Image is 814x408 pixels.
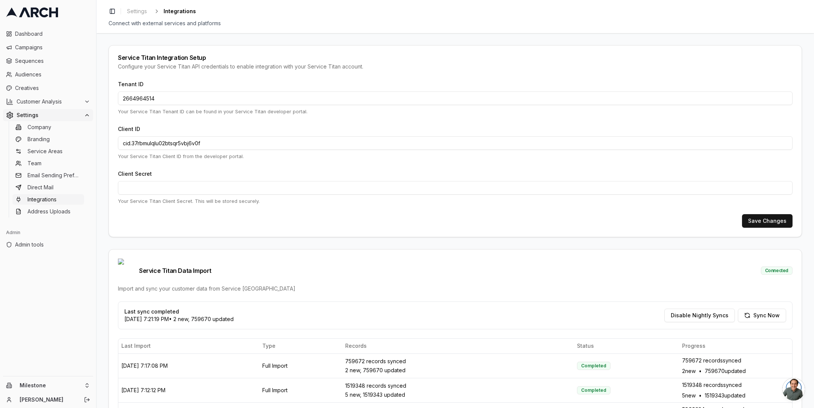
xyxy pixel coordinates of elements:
button: Milestone [3,379,93,391]
span: Dashboard [15,30,90,38]
a: Branding [12,134,84,145]
span: Integrations [28,196,57,203]
span: Team [28,160,41,167]
a: Direct Mail [12,182,84,193]
span: Milestone [20,382,81,389]
a: [PERSON_NAME] [20,396,76,403]
div: 2 new, 759670 updated [345,367,571,374]
a: Admin tools [3,239,93,251]
span: • [699,367,702,375]
span: Customer Analysis [17,98,81,105]
img: Service Titan logo [118,259,136,283]
span: 759672 records synced [682,357,741,364]
span: 1519343 updated [705,392,745,399]
a: Service Areas [12,146,84,157]
div: Connect with external services and platforms [109,20,802,27]
span: Sequences [15,57,90,65]
button: Disable Nightly Syncs [664,309,735,322]
label: Client Secret [118,171,152,177]
td: Full Import [259,354,342,378]
div: Connected [761,266,793,275]
p: Last sync completed [124,308,234,315]
span: Settings [127,8,147,15]
a: Settings [124,6,150,17]
div: 1519348 records synced [345,382,571,390]
div: 759672 records synced [345,358,571,365]
span: Service Areas [28,148,63,155]
span: Address Uploads [28,208,70,215]
th: Progress [679,339,792,354]
div: 5 new, 1519343 updated [345,391,571,399]
th: Last Import [118,339,259,354]
button: Save Changes [742,214,793,228]
span: Creatives [15,84,90,92]
div: Import and sync your customer data from Service [GEOGRAPHIC_DATA] [118,285,793,292]
a: Audiences [3,69,93,81]
th: Records [342,339,574,354]
input: Enter your Client ID [118,136,793,150]
span: Admin tools [15,241,90,248]
button: Sync Now [738,309,786,322]
input: Enter your Tenant ID [118,91,793,105]
span: 759670 updated [705,367,746,375]
div: Completed [577,386,610,394]
span: Service Titan Data Import [118,259,211,283]
nav: breadcrumb [124,6,196,17]
a: Campaigns [3,41,93,53]
p: Your Service Titan Tenant ID can be found in your Service Titan developer portal. [118,108,793,115]
span: Campaigns [15,44,90,51]
a: Address Uploads [12,206,84,217]
span: 5 new [682,392,696,399]
a: Email Sending Preferences [12,170,84,181]
p: [DATE] 7:21:19 PM • 2 new, 759670 updated [124,315,234,323]
button: Customer Analysis [3,96,93,108]
span: Company [28,123,51,131]
button: Settings [3,109,93,121]
td: [DATE] 7:17:08 PM [118,354,259,378]
label: Client ID [118,126,140,132]
span: Email Sending Preferences [28,172,81,179]
p: Your Service Titan Client ID from the developer portal. [118,153,793,160]
p: Your Service Titan Client Secret. This will be stored securely. [118,198,793,205]
div: Configure your Service Titan API credentials to enable integration with your Service Titan account. [118,63,793,70]
a: Integrations [12,194,84,205]
th: Type [259,339,342,354]
span: Branding [28,135,50,143]
span: 1519348 records synced [682,381,742,389]
span: Audiences [15,71,90,78]
a: Team [12,158,84,169]
div: Open chat [782,378,805,400]
td: [DATE] 7:12:12 PM [118,378,259,403]
span: 2 new [682,367,696,375]
span: Settings [17,111,81,119]
div: Service Titan Integration Setup [118,55,793,61]
button: Log out [82,394,92,405]
a: Company [12,122,84,132]
a: Creatives [3,82,93,94]
label: Tenant ID [118,81,144,87]
div: Admin [3,227,93,239]
span: Integrations [164,8,196,15]
span: • [699,392,702,399]
a: Sequences [3,55,93,67]
td: Full Import [259,378,342,403]
th: Status [574,339,679,354]
span: Direct Mail [28,184,54,191]
a: Dashboard [3,28,93,40]
div: Completed [577,362,610,370]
